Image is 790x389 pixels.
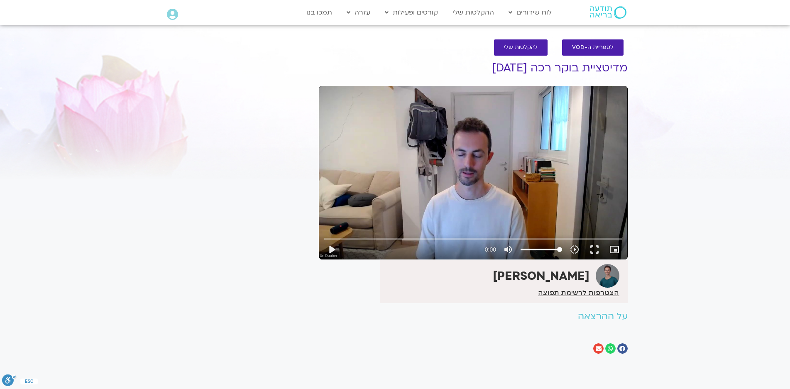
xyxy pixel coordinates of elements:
a: עזרה [342,5,374,20]
a: קורסים ופעילות [381,5,442,20]
a: לספריית ה-VOD [562,39,624,56]
div: שיתוף ב whatsapp [605,343,616,354]
a: תמכו בנו [302,5,336,20]
h1: מדיטציית בוקר רכה [DATE] [319,62,628,74]
a: לוח שידורים [504,5,556,20]
img: אורי דאובר [596,264,619,288]
div: שיתוף ב facebook [617,343,628,354]
a: ההקלטות שלי [448,5,498,20]
span: לספריית ה-VOD [572,44,614,51]
h2: על ההרצאה [319,311,628,322]
span: להקלטות שלי [504,44,538,51]
img: תודעה בריאה [590,6,626,19]
strong: [PERSON_NAME] [493,268,589,284]
a: הצטרפות לרשימת תפוצה [538,289,619,296]
div: שיתוף ב email [593,343,604,354]
a: להקלטות שלי [494,39,548,56]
